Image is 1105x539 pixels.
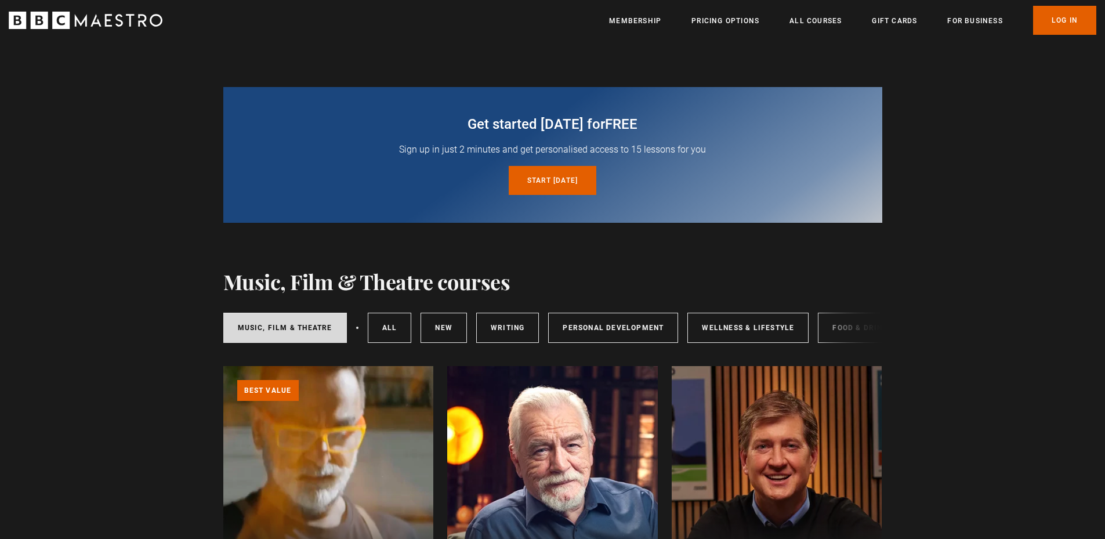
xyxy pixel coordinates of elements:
nav: Primary [609,6,1096,35]
a: New [421,313,467,343]
a: All Courses [789,15,842,27]
a: Gift Cards [872,15,917,27]
a: Pricing Options [691,15,759,27]
a: For business [947,15,1002,27]
a: Wellness & Lifestyle [687,313,809,343]
span: free [605,116,637,132]
p: Best value [237,380,299,401]
a: All [368,313,412,343]
a: Log In [1033,6,1096,35]
h1: Music, Film & Theatre courses [223,269,510,294]
svg: BBC Maestro [9,12,162,29]
a: Start [DATE] [509,166,596,195]
a: Music, Film & Theatre [223,313,347,343]
p: Sign up in just 2 minutes and get personalised access to 15 lessons for you [251,143,854,157]
h2: Get started [DATE] for [251,115,854,133]
a: Writing [476,313,539,343]
a: Personal Development [548,313,678,343]
a: Membership [609,15,661,27]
